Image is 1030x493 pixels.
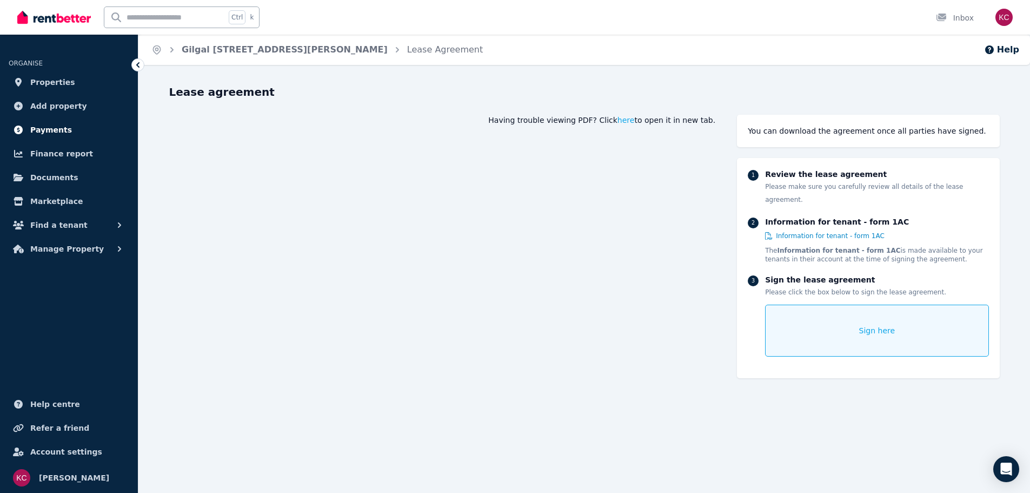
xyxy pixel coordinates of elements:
[859,325,895,336] span: Sign here
[765,232,885,240] a: Information for tenant - form 1AC
[169,115,716,126] div: Having trouble viewing PDF? Click to open it in new tab.
[765,274,988,285] p: Sign the lease agreement
[17,9,91,25] img: RentBetter
[9,214,129,236] button: Find a tenant
[9,167,129,188] a: Documents
[30,147,93,160] span: Finance report
[9,238,129,260] button: Manage Property
[9,71,129,93] a: Properties
[995,9,1013,26] img: Krystal Carew
[39,471,109,484] span: [PERSON_NAME]
[30,195,83,208] span: Marketplace
[748,126,988,136] div: You can download the agreement once all parties have signed.
[9,441,129,463] a: Account settings
[30,123,72,136] span: Payments
[9,393,129,415] a: Help centre
[617,115,635,126] span: here
[30,76,75,89] span: Properties
[936,12,974,23] div: Inbox
[229,10,245,24] span: Ctrl
[30,100,87,113] span: Add property
[30,171,78,184] span: Documents
[9,417,129,439] a: Refer a friend
[9,95,129,117] a: Add property
[9,60,43,67] span: ORGANISE
[30,445,102,458] span: Account settings
[9,190,129,212] a: Marketplace
[765,216,988,227] p: Information for tenant - form 1AC
[250,13,254,22] span: k
[30,219,88,232] span: Find a tenant
[30,398,80,411] span: Help centre
[765,288,946,296] span: Please click the box below to sign the lease agreement.
[776,232,885,240] span: Information for tenant - form 1AC
[407,44,483,55] a: Lease Agreement
[777,247,900,254] strong: Information for tenant - form 1AC
[13,469,30,487] img: Krystal Carew
[984,43,1019,56] button: Help
[748,275,759,286] div: 3
[30,422,89,435] span: Refer a friend
[993,456,1019,482] div: Open Intercom Messenger
[748,218,759,228] div: 2
[9,119,129,141] a: Payments
[765,169,988,180] p: Review the lease agreement
[169,84,1000,100] h1: Lease agreement
[765,183,963,203] span: Please make sure you carefully review all details of the lease agreement.
[182,44,388,55] a: Gilgal [STREET_ADDRESS][PERSON_NAME]
[138,35,496,65] nav: Breadcrumb
[748,170,759,181] div: 1
[765,246,988,264] p: The is made available to your tenants in their account at the time of signing the agreement.
[30,242,104,255] span: Manage Property
[9,143,129,165] a: Finance report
